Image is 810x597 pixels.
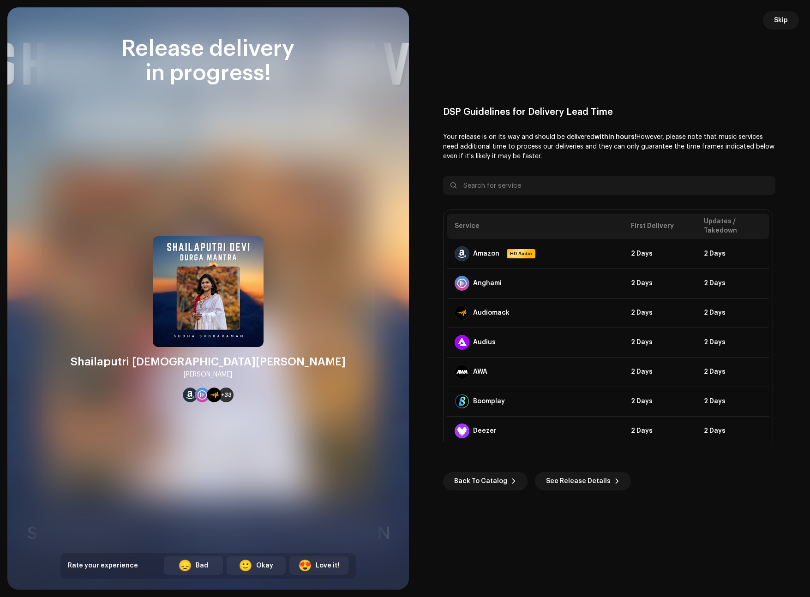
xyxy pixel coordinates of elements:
[447,214,624,239] th: Service
[239,560,252,571] div: 🙂
[473,368,487,376] div: AWA
[696,269,769,298] td: 2 Days
[594,134,636,140] b: within hours!
[624,328,696,357] td: 2 Days
[473,398,505,405] div: Boomplay
[316,561,339,571] div: Love it!
[696,357,769,387] td: 2 Days
[624,416,696,446] td: 2 Days
[696,239,769,269] td: 2 Days
[60,37,356,86] div: Release delivery in progress!
[473,339,496,346] div: Audius
[298,560,312,571] div: 😍
[624,357,696,387] td: 2 Days
[71,354,346,369] div: Shailaputri [DEMOGRAPHIC_DATA][PERSON_NAME]
[696,298,769,328] td: 2 Days
[68,562,138,569] span: Rate your experience
[696,416,769,446] td: 2 Days
[535,472,631,490] button: See Release Details
[508,250,534,257] span: HD Audio
[774,11,788,30] span: Skip
[443,132,775,161] p: Your release is on its way and should be delivered However, please note that music services need ...
[763,11,799,30] button: Skip
[153,236,264,347] img: 4c6ea65d-fd77-452a-b7b7-34407e901780
[624,387,696,416] td: 2 Days
[696,387,769,416] td: 2 Days
[196,561,208,571] div: Bad
[624,239,696,269] td: 2 Days
[696,328,769,357] td: 2 Days
[473,427,497,435] div: Deezer
[624,269,696,298] td: 2 Days
[624,298,696,328] td: 2 Days
[443,107,775,118] div: DSP Guidelines for Delivery Lead Time
[546,472,611,490] span: See Release Details
[178,560,192,571] div: 😞
[624,214,696,239] th: First Delivery
[443,176,775,195] input: Search for service
[473,280,502,287] div: Anghami
[454,472,507,490] span: Back To Catalog
[221,391,232,399] span: +33
[473,250,499,257] div: Amazon
[696,214,769,239] th: Updates / Takedown
[473,309,510,316] div: Audiomack
[256,561,273,571] div: Okay
[184,369,232,380] div: [PERSON_NAME]
[443,472,528,490] button: Back To Catalog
